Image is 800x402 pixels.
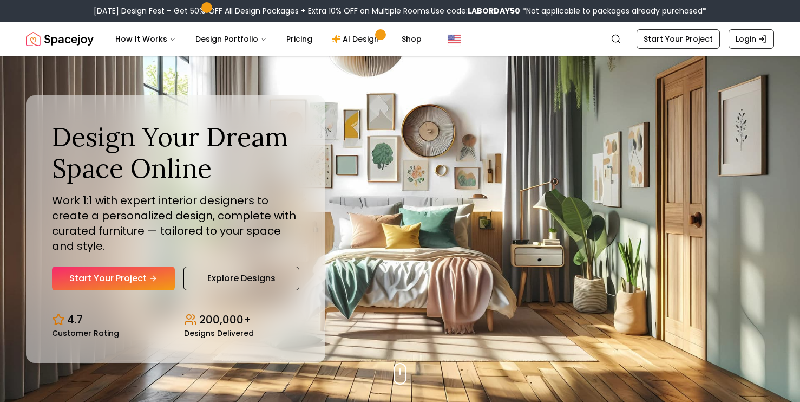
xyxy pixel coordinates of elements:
p: 200,000+ [199,312,251,327]
a: Start Your Project [637,29,720,49]
img: Spacejoy Logo [26,28,94,50]
a: Shop [393,28,430,50]
p: 4.7 [67,312,83,327]
nav: Main [107,28,430,50]
small: Designs Delivered [184,329,254,337]
small: Customer Rating [52,329,119,337]
span: *Not applicable to packages already purchased* [520,5,706,16]
b: LABORDAY50 [468,5,520,16]
a: Login [729,29,774,49]
div: [DATE] Design Fest – Get 50% OFF All Design Packages + Extra 10% OFF on Multiple Rooms. [94,5,706,16]
a: AI Design [323,28,391,50]
button: How It Works [107,28,185,50]
div: Design stats [52,303,299,337]
span: Use code: [431,5,520,16]
p: Work 1:1 with expert interior designers to create a personalized design, complete with curated fu... [52,193,299,254]
nav: Global [26,22,774,56]
a: Spacejoy [26,28,94,50]
a: Pricing [278,28,321,50]
a: Explore Designs [183,267,299,290]
h1: Design Your Dream Space Online [52,121,299,184]
button: Design Portfolio [187,28,276,50]
img: United States [448,33,461,46]
a: Start Your Project [52,267,175,290]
